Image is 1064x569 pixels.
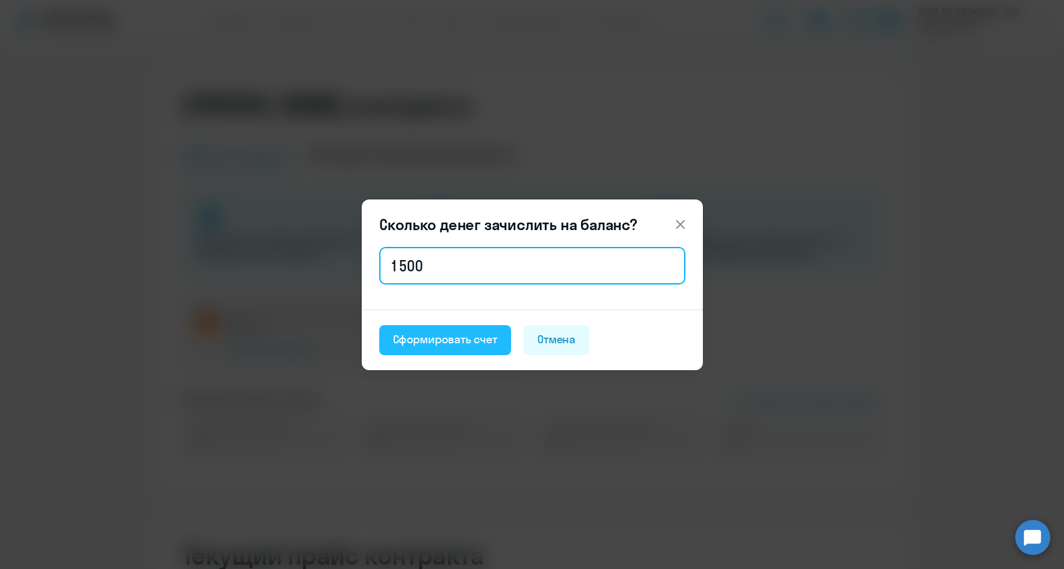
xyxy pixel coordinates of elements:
header: Сколько денег зачислить на баланс? [362,214,703,234]
div: Сформировать счет [393,331,497,348]
button: Отмена [524,325,590,355]
div: Отмена [537,331,576,348]
button: Сформировать счет [379,325,511,355]
input: 1 000 000 000 € [379,247,685,284]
